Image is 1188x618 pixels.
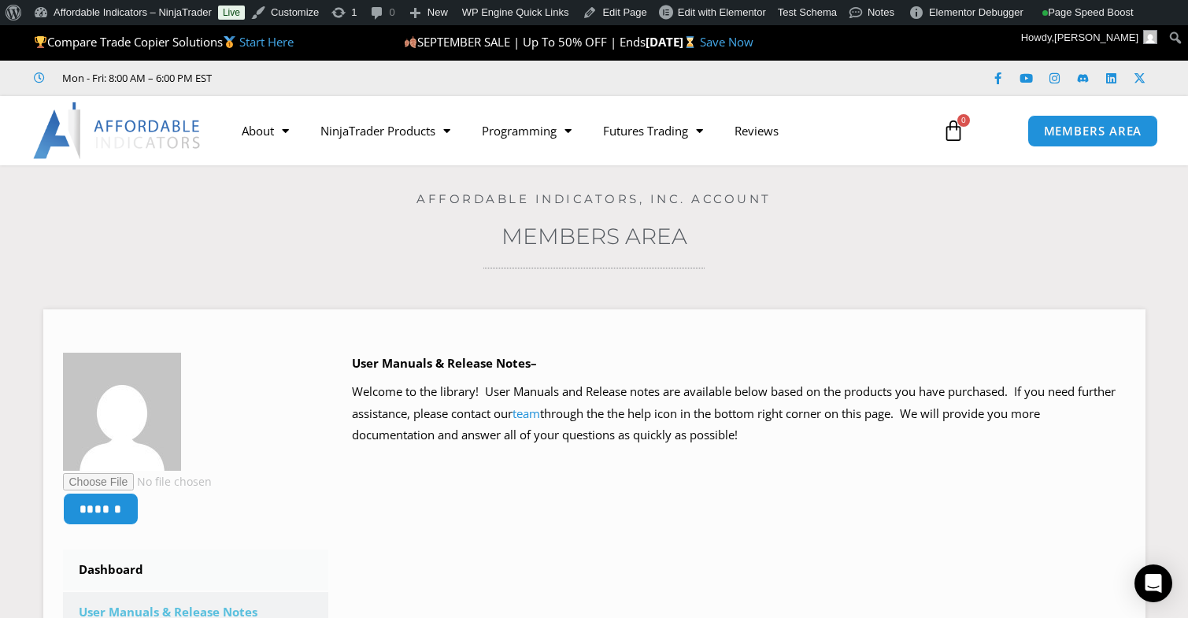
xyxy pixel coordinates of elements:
a: team [513,405,540,421]
p: Welcome to the library! User Manuals and Release notes are available below based on the products ... [352,381,1126,447]
b: User Manuals & Release Notes– [352,355,537,371]
a: Futures Trading [587,113,719,149]
a: NinjaTrader Products [305,113,466,149]
img: 83961ee70edc86d96254b98d11301f0a4f1435bd8fc34dcaa6bdd6a6e89a3844 [63,353,181,471]
a: Reviews [719,113,794,149]
div: Open Intercom Messenger [1134,564,1172,602]
span: 0 [957,114,970,127]
span: SEPTEMBER SALE | Up To 50% OFF | Ends [404,34,646,50]
strong: [DATE] [646,34,700,50]
a: Members Area [501,223,687,250]
img: ⌛ [684,36,696,48]
a: Affordable Indicators, Inc. Account [416,191,772,206]
span: Compare Trade Copier Solutions [34,34,294,50]
a: Live [218,6,245,20]
span: MEMBERS AREA [1044,125,1142,137]
a: Programming [466,113,587,149]
span: [PERSON_NAME] [1054,31,1138,43]
a: MEMBERS AREA [1027,115,1159,147]
a: 0 [919,108,988,154]
img: 🏆 [35,36,46,48]
img: LogoAI | Affordable Indicators – NinjaTrader [33,102,202,159]
img: 🥇 [224,36,235,48]
span: Edit with Elementor [678,6,766,18]
iframe: Customer reviews powered by Trustpilot [234,70,470,86]
a: Start Here [239,34,294,50]
img: 🍂 [405,36,416,48]
a: Dashboard [63,550,329,590]
a: About [226,113,305,149]
nav: Menu [226,113,927,149]
a: Howdy, [1016,25,1164,50]
a: Save Now [700,34,753,50]
span: Mon - Fri: 8:00 AM – 6:00 PM EST [58,68,212,87]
